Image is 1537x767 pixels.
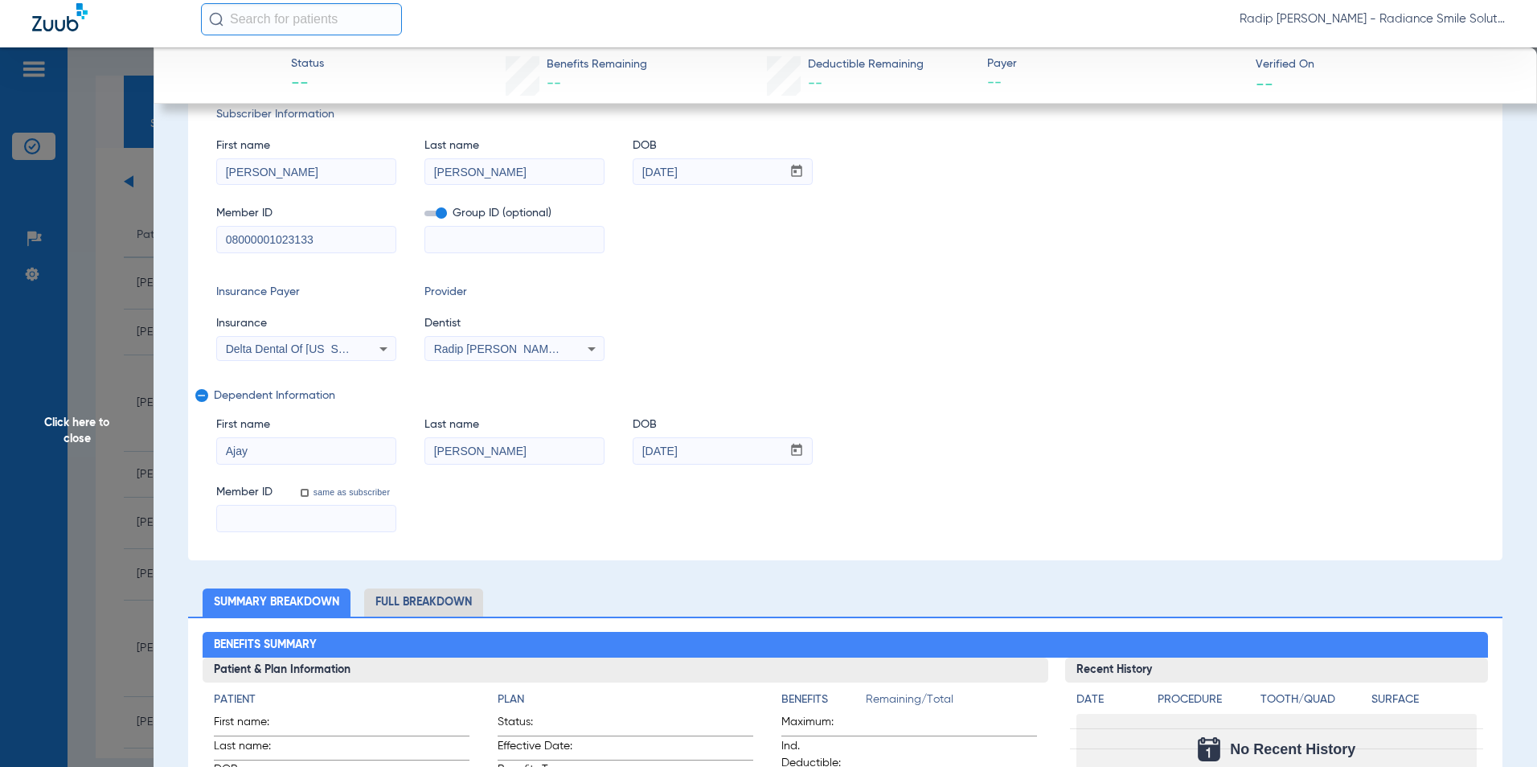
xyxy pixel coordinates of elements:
[1457,690,1537,767] iframe: Chat Widget
[808,56,924,73] span: Deductible Remaining
[498,714,576,736] span: Status:
[1158,691,1255,708] h4: Procedure
[291,55,324,72] span: Status
[201,3,402,35] input: Search for patients
[498,691,753,708] h4: Plan
[781,159,813,185] button: Open calendar
[1371,691,1477,708] h4: Surface
[424,416,605,433] span: Last name
[1371,691,1477,714] app-breakdown-title: Surface
[987,73,1242,93] span: --
[808,76,822,91] span: --
[203,632,1489,658] h2: Benefits Summary
[216,205,396,222] span: Member ID
[1158,691,1255,714] app-breakdown-title: Procedure
[1198,737,1220,761] img: Calendar
[424,315,605,332] span: Dentist
[1076,691,1144,714] app-breakdown-title: Date
[781,691,866,708] h4: Benefits
[216,315,396,332] span: Insurance
[203,658,1049,683] h3: Patient & Plan Information
[291,73,324,96] span: --
[1076,691,1144,708] h4: Date
[633,416,813,433] span: DOB
[32,3,88,31] img: Zuub Logo
[866,691,1037,714] span: Remaining/Total
[214,738,293,760] span: Last name:
[209,12,223,27] img: Search Icon
[214,691,469,708] h4: Patient
[226,342,369,355] span: Delta Dental Of [US_STATE]
[214,714,293,736] span: First name:
[781,714,860,736] span: Maximum:
[216,284,396,301] span: Insurance Payer
[216,106,1474,123] span: Subscriber Information
[310,486,391,498] label: same as subscriber
[987,55,1242,72] span: Payer
[195,389,205,408] mat-icon: remove
[1230,741,1355,757] span: No Recent History
[1256,56,1510,73] span: Verified On
[1260,691,1366,714] app-breakdown-title: Tooth/Quad
[498,738,576,760] span: Effective Date:
[633,137,813,154] span: DOB
[203,589,350,617] li: Summary Breakdown
[547,76,561,91] span: --
[424,137,605,154] span: Last name
[216,484,273,501] span: Member ID
[424,284,605,301] span: Provider
[1260,691,1366,708] h4: Tooth/Quad
[216,137,396,154] span: First name
[547,56,647,73] span: Benefits Remaining
[781,691,866,714] app-breakdown-title: Benefits
[1065,658,1488,683] h3: Recent History
[781,438,813,464] button: Open calendar
[1240,11,1505,27] span: Radip [PERSON_NAME] - Radiance Smile Solutions
[424,205,605,222] span: Group ID (optional)
[214,389,1472,402] span: Dependent Information
[216,416,396,433] span: First name
[434,342,625,355] span: Radip [PERSON_NAME] 1255763223
[364,589,483,617] li: Full Breakdown
[1256,75,1273,92] span: --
